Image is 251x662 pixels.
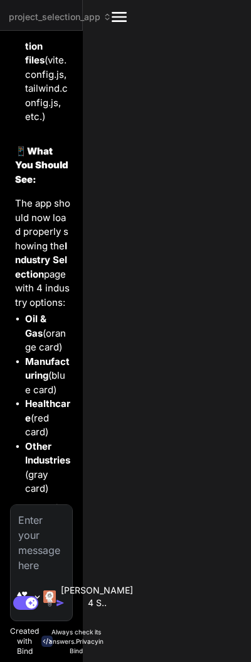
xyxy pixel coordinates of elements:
[15,501,70,544] p: The terminal should show:
[25,440,70,496] li: (gray card)
[46,599,53,607] img: attachment
[25,355,70,398] li: (blue card)
[15,240,67,280] strong: Industry Selection
[25,397,70,440] li: (red card)
[25,440,70,467] strong: Other Industries
[10,626,39,656] p: Created with Bind
[9,11,112,23] span: project_selection_app
[32,592,43,602] img: Pick Models
[15,145,70,185] strong: What You Should See:
[43,590,56,603] img: Claude 4 Sonnet
[25,398,70,424] strong: Healthcare
[15,144,70,187] h2: 📱
[25,313,49,339] strong: Oil & Gas
[25,355,70,382] strong: Manufacturing
[49,627,104,656] p: Always check its answers. in Bind
[56,599,65,607] img: icon
[25,312,70,355] li: (orange card)
[76,638,99,645] span: Privacy
[15,197,70,310] p: The app should now load properly showing the page with 4 industry options:
[61,584,133,609] p: [PERSON_NAME] 4 S..
[25,11,70,124] li: (vite.config.js, tailwind.config.js, etc.)
[41,636,53,647] img: bind-logo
